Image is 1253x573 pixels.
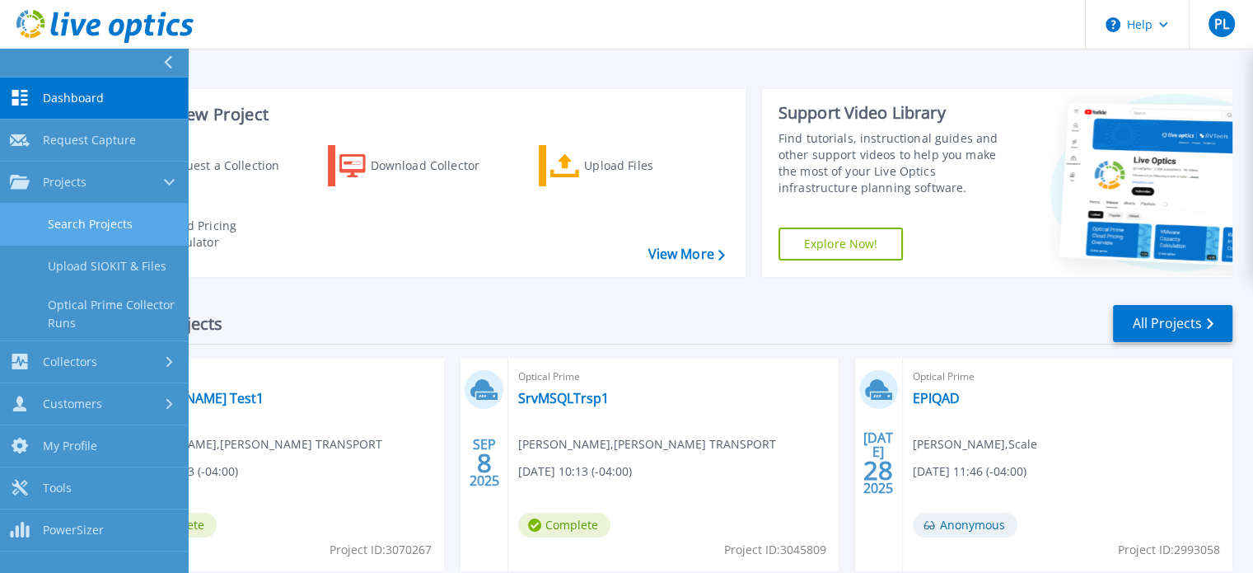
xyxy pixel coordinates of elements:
span: 28 [863,463,893,477]
a: Upload Files [539,145,722,186]
span: Complete [518,513,610,538]
a: SrvMSQLTrsp1 [518,390,609,406]
a: Explore Now! [778,228,904,261]
span: Optical Prime [913,368,1223,386]
span: Request Capture [43,133,136,148]
a: Download Collector [328,145,512,186]
div: SEP 2025 [469,433,500,493]
div: Download Collector [371,149,503,182]
span: Project ID: 3070267 [330,541,432,559]
span: [DATE] 10:13 (-04:00) [518,463,632,481]
div: [DATE] 2025 [863,433,894,493]
span: PowerSizer [43,523,104,538]
span: 8 [477,456,492,470]
span: Tools [43,481,72,496]
div: Find tutorials, instructional guides and other support videos to help you make the most of your L... [778,130,1015,196]
a: View More [648,247,724,262]
span: Project ID: 2993058 [1118,541,1220,559]
span: My Profile [43,439,97,453]
span: Optical Prime [124,368,434,386]
span: [PERSON_NAME] , Scale [913,435,1037,453]
span: Project ID: 3045809 [724,541,826,559]
a: EPIQAD [913,390,960,406]
span: Optical Prime [518,368,828,386]
span: PL [1213,17,1228,31]
span: [PERSON_NAME] , [PERSON_NAME] TRANSPORT [124,435,382,453]
span: [DATE] 11:46 (-04:00) [913,463,1026,481]
span: Customers [43,397,102,411]
div: Request a Collection [164,149,296,182]
span: [PERSON_NAME] , [PERSON_NAME] TRANSPORT [518,435,776,453]
h3: Start a New Project [117,106,724,124]
span: Anonymous [913,513,1017,538]
span: Projects [43,175,86,190]
span: Dashboard [43,91,104,106]
span: Collectors [43,355,97,369]
a: Cloud Pricing Calculator [117,214,301,255]
a: Request a Collection [117,145,301,186]
div: Upload Files [584,149,716,182]
div: Support Video Library [778,102,1015,124]
div: Cloud Pricing Calculator [161,218,293,251]
a: [PERSON_NAME] Test1 [124,390,264,406]
a: All Projects [1113,305,1232,342]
